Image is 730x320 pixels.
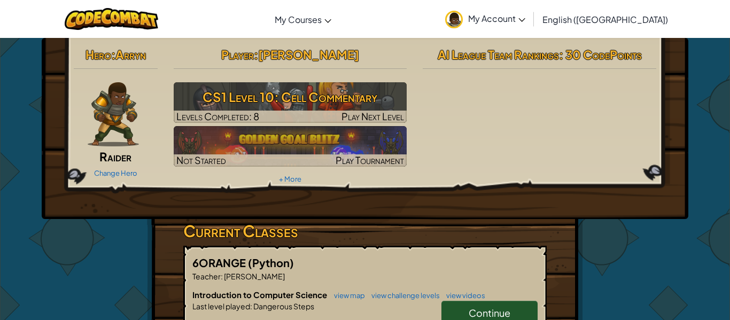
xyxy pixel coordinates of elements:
span: [PERSON_NAME] [258,47,359,62]
a: view videos [441,291,485,300]
a: English ([GEOGRAPHIC_DATA]) [537,5,673,34]
img: Golden Goal [174,126,407,167]
span: : [221,271,223,281]
span: Play Next Level [341,110,404,122]
span: Continue [469,307,510,319]
span: Introduction to Computer Science [192,290,329,300]
span: : [111,47,115,62]
a: Change Hero [94,169,137,177]
span: : [250,301,252,311]
a: view map [329,291,365,300]
span: : 30 CodePoints [559,47,642,62]
span: My Account [468,13,525,24]
span: [PERSON_NAME] [223,271,285,281]
img: CS1 Level 10: Cell Commentary [174,82,407,123]
span: Not Started [176,154,226,166]
a: Play Next Level [174,82,407,123]
span: AI League Team Rankings [438,47,559,62]
a: + More [279,175,301,183]
span: Levels Completed: 8 [176,110,259,122]
span: English ([GEOGRAPHIC_DATA]) [542,14,668,25]
img: CodeCombat logo [65,8,158,30]
a: view challenge levels [366,291,440,300]
span: Player [221,47,254,62]
span: (Python) [248,256,294,269]
span: 6ORANGE [192,256,248,269]
span: My Courses [275,14,322,25]
span: Hero [86,47,111,62]
span: Teacher [192,271,221,281]
img: raider-pose.png [88,82,139,146]
span: Last level played [192,301,250,311]
a: My Courses [269,5,337,34]
span: Arryn [115,47,146,62]
span: Play Tournament [336,154,404,166]
span: : [254,47,258,62]
img: avatar [445,11,463,28]
span: Dangerous Steps [252,301,314,311]
h3: Current Classes [183,219,547,243]
a: Not StartedPlay Tournament [174,126,407,167]
h3: CS1 Level 10: Cell Commentary [174,85,407,109]
a: My Account [440,2,531,36]
span: Raider [99,149,131,164]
